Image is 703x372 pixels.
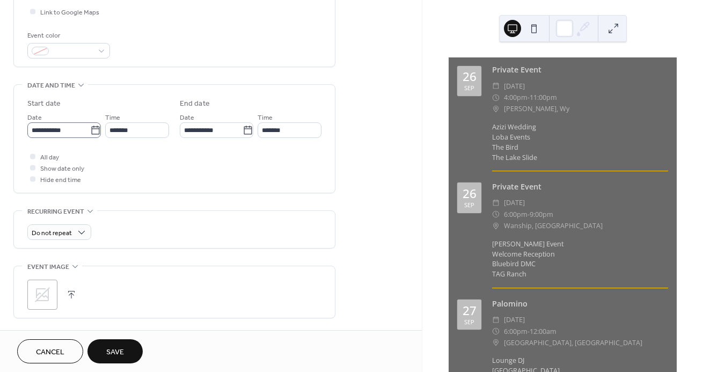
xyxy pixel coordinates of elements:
div: Start date [27,98,61,110]
div: 26 [463,71,477,83]
span: [DATE] [504,81,525,92]
span: [PERSON_NAME], Wy [504,103,569,114]
div: 27 [463,305,477,317]
div: Sep [464,319,474,325]
span: 4:00pm [504,92,528,103]
div: End date [180,98,210,110]
div: Private Event [492,181,668,193]
div: Sep [464,85,474,91]
div: Private Event [492,64,668,76]
span: Link to Google Maps [40,7,99,18]
div: Palomino [492,298,668,310]
span: 6:00pm [504,326,528,337]
span: Show date only [40,163,84,174]
span: Save [106,347,124,358]
span: Time [258,112,273,123]
div: ; [27,280,57,310]
div: ​ [492,103,500,114]
span: Date [27,112,42,123]
div: Azizi Wedding Loba Events The Bird The Lake Slide [492,122,668,163]
span: Recurring event [27,206,84,217]
div: ​ [492,326,500,337]
span: All day [40,152,59,163]
span: - [528,209,530,220]
span: Do not repeat [32,227,72,239]
span: Date and time [27,80,75,91]
div: Sep [464,202,474,208]
span: - [528,92,530,103]
div: ​ [492,92,500,103]
div: ​ [492,81,500,92]
div: ​ [492,197,500,208]
span: Wanship, [GEOGRAPHIC_DATA] [504,220,603,231]
div: ​ [492,314,500,325]
span: 6:00pm [504,209,528,220]
span: 11:00pm [530,92,557,103]
span: Event image [27,261,69,273]
div: ​ [492,209,500,220]
span: Cancel [36,347,64,358]
div: [PERSON_NAME] Event Welcome Reception Bluebird DMC TAG Ranch [492,239,668,280]
div: ​ [492,337,500,348]
div: ​ [492,220,500,231]
span: [DATE] [504,197,525,208]
div: 26 [463,188,477,200]
span: Time [105,112,120,123]
span: [DATE] [504,314,525,325]
span: [GEOGRAPHIC_DATA], [GEOGRAPHIC_DATA] [504,337,642,348]
div: Event color [27,30,108,41]
button: Cancel [17,339,83,363]
span: - [528,326,530,337]
span: 9:00pm [530,209,553,220]
span: Date [180,112,194,123]
button: Save [87,339,143,363]
span: Hide end time [40,174,81,186]
span: 12:00am [530,326,556,337]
